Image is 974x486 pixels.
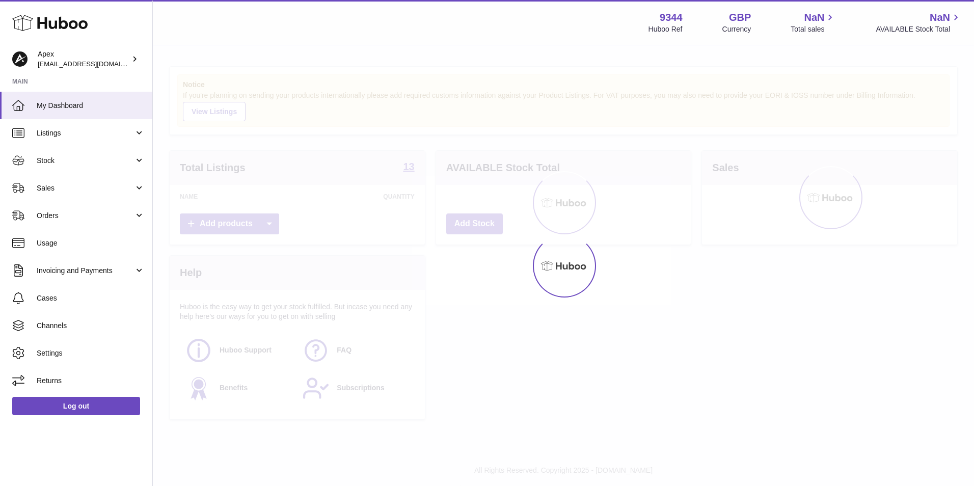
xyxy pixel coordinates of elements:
[791,11,836,34] a: NaN Total sales
[12,397,140,415] a: Log out
[37,101,145,111] span: My Dashboard
[37,348,145,358] span: Settings
[38,60,150,68] span: [EMAIL_ADDRESS][DOMAIN_NAME]
[791,24,836,34] span: Total sales
[12,51,28,67] img: internalAdmin-9344@internal.huboo.com
[37,376,145,386] span: Returns
[37,183,134,193] span: Sales
[876,24,962,34] span: AVAILABLE Stock Total
[37,211,134,221] span: Orders
[876,11,962,34] a: NaN AVAILABLE Stock Total
[648,24,683,34] div: Huboo Ref
[37,238,145,248] span: Usage
[37,321,145,331] span: Channels
[37,266,134,276] span: Invoicing and Payments
[722,24,751,34] div: Currency
[37,156,134,166] span: Stock
[804,11,824,24] span: NaN
[729,11,751,24] strong: GBP
[660,11,683,24] strong: 9344
[37,128,134,138] span: Listings
[37,293,145,303] span: Cases
[930,11,950,24] span: NaN
[38,49,129,69] div: Apex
